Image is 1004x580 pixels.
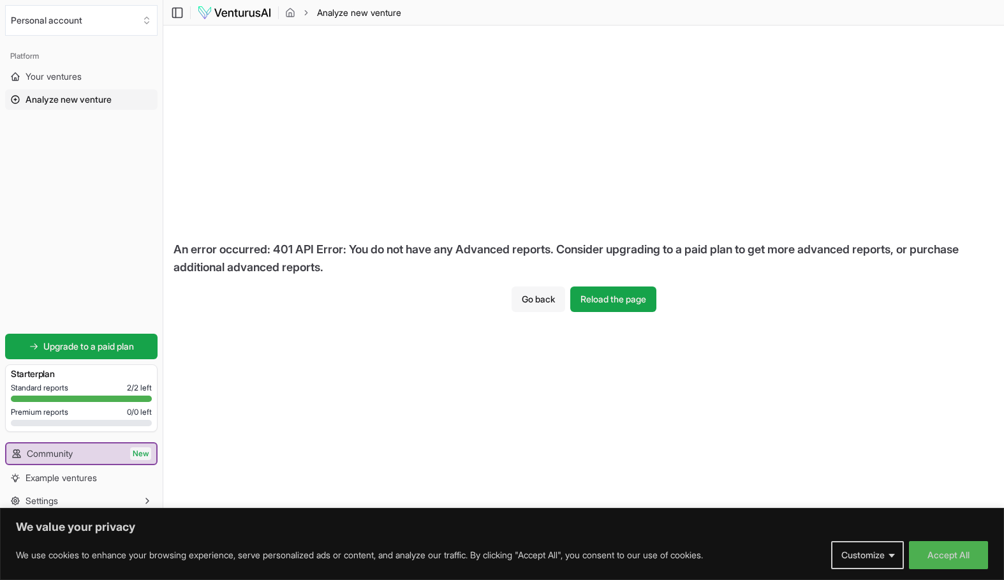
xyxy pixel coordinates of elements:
span: Standard reports [11,383,68,393]
button: Go back [512,286,565,312]
span: Community [27,447,73,460]
span: Your ventures [26,70,82,83]
div: Palabras clave [150,75,203,84]
img: logo [197,5,272,20]
div: Platform [5,46,158,66]
img: website_grey.svg [20,33,31,43]
img: tab_keywords_by_traffic_grey.svg [136,74,146,84]
div: Dominio: [DOMAIN_NAME] [33,33,143,43]
span: Settings [26,494,58,507]
nav: breadcrumb [285,6,401,19]
span: Upgrade to a paid plan [43,340,134,353]
span: Example ventures [26,472,97,484]
p: We value your privacy [16,519,988,535]
button: Customize [831,541,904,569]
span: 2 / 2 left [127,383,152,393]
img: tab_domain_overview_orange.svg [53,74,63,84]
div: v 4.0.24 [36,20,63,31]
h3: Starter plan [11,368,152,380]
span: Analyze new venture [26,93,112,106]
span: New [130,447,151,460]
p: We use cookies to enhance your browsing experience, serve personalized ads or content, and analyz... [16,547,703,563]
a: CommunityNew [6,443,156,464]
a: Your ventures [5,66,158,87]
img: logo_orange.svg [20,20,31,31]
a: Analyze new venture [5,89,158,110]
a: Upgrade to a paid plan [5,334,158,359]
button: Reload the page [570,286,656,312]
span: Analyze new venture [317,6,401,19]
a: Example ventures [5,468,158,488]
div: Dominio [67,75,98,84]
span: Premium reports [11,407,68,417]
button: Accept All [909,541,988,569]
div: An error occurred: 401 API Error: You do not have any Advanced reports. Consider upgrading to a p... [163,230,1004,286]
button: Select an organization [5,5,158,36]
span: 0 / 0 left [127,407,152,417]
button: Settings [5,491,158,511]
